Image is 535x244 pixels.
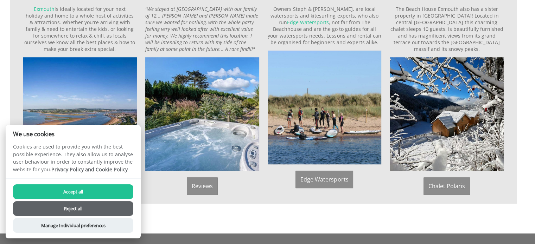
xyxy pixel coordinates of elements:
img: Paddleboarding at Edge Watersports [268,51,382,164]
a: Edge Watersports [287,19,329,26]
a: Edge Watersports [295,171,353,188]
img: Chalet Polaris in Vaujany, France [390,57,504,171]
a: Chalet Polaris [423,177,470,195]
button: Accept all [13,184,133,199]
img: Hot tub at The Beach House Exmouth [145,57,259,171]
a: Reviews [187,177,218,195]
p: is ideally located for your next holiday and home to a whole host of activities & attractions. Wh... [23,6,137,52]
em: "We stayed at [GEOGRAPHIC_DATA] with our family of 12... [PERSON_NAME] and [PERSON_NAME] made sur... [145,6,258,52]
p: Cookies are used to provide you with the best possible experience. They also allow us to analyse ... [6,143,141,178]
h2: We use cookies [6,131,141,137]
button: Reject all [13,201,133,216]
p: The Beach House Exmouth also has a sister property in [GEOGRAPHIC_DATA]! Located in central [GEOG... [390,6,504,52]
img: The Beach House Exmouth from above [23,57,137,171]
a: Privacy Policy and Cookie Policy [51,166,128,173]
p: Owners Steph & [PERSON_NAME], are local watersports and kitesurfing experts, who also run , not f... [268,6,382,46]
button: Manage Individual preferences [13,218,133,233]
a: Exmouth [34,6,55,12]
